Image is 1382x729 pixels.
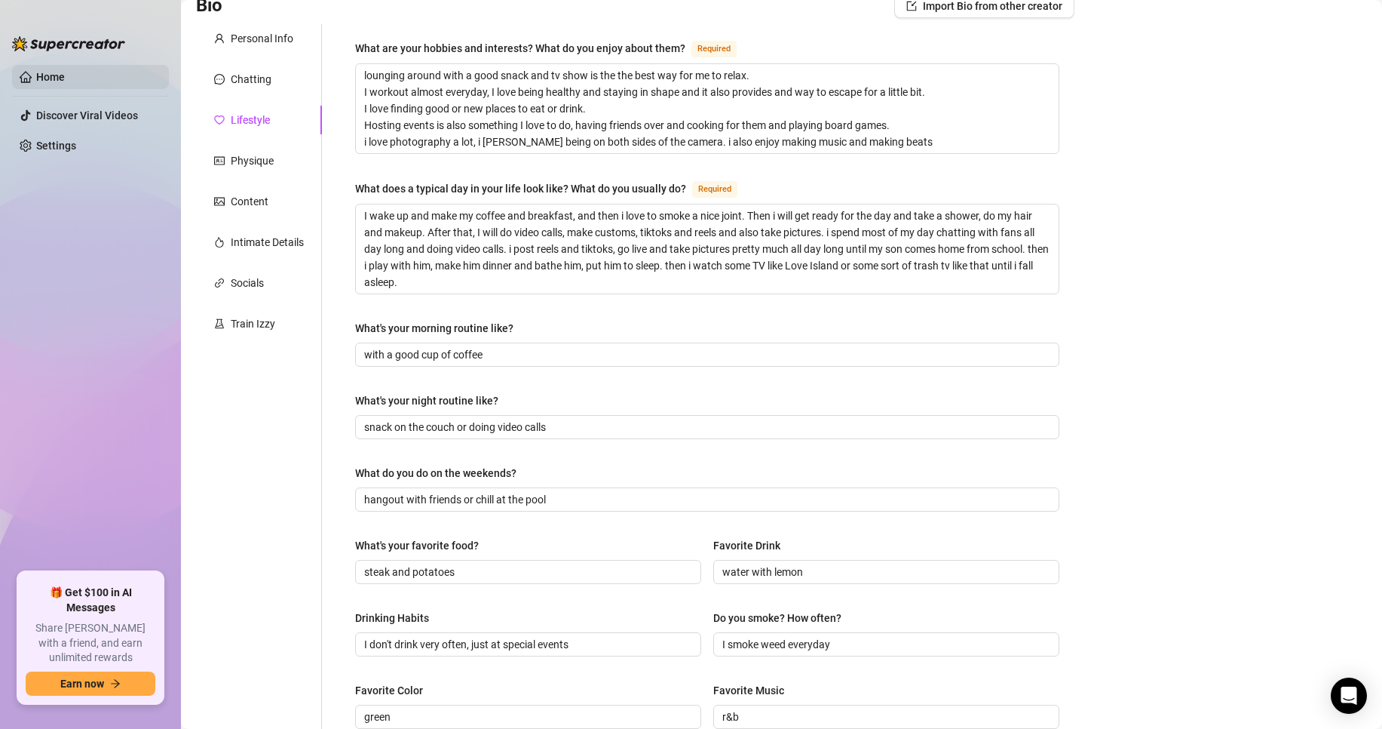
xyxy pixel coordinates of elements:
input: What do you do on the weekends? [364,491,1047,508]
span: picture [214,196,225,207]
span: user [214,33,225,44]
span: idcard [214,155,225,166]
span: message [214,74,225,85]
div: Favorite Color [355,682,423,699]
input: Favorite Color [364,709,689,725]
label: What do you do on the weekends? [355,465,527,481]
input: Drinking Habits [364,636,689,653]
span: import [906,1,917,11]
textarea: What does a typical day in your life look like? What do you usually do? [356,205,1059,294]
input: Do you smoke? How often? [722,636,1047,653]
div: What's your night routine like? [355,392,498,409]
span: Earn now [60,678,104,690]
div: Socials [231,275,264,291]
div: What are your hobbies and interests? What do you enjoy about them? [355,40,685,57]
div: Train Izzy [231,315,275,332]
div: What's your favorite food? [355,537,479,554]
div: Open Intercom Messenger [1331,678,1367,714]
div: Content [231,193,268,210]
div: Chatting [231,71,271,88]
button: Earn nowarrow-right [26,672,155,696]
div: What do you do on the weekends? [355,465,516,481]
div: Physique [231,152,274,169]
input: Favorite Drink [722,564,1047,580]
div: What does a typical day in your life look like? What do you usually do? [355,180,686,197]
label: What are your hobbies and interests? What do you enjoy about them? [355,39,753,57]
span: Required [692,181,737,198]
label: What does a typical day in your life look like? What do you usually do? [355,180,754,198]
input: What's your night routine like? [364,419,1047,435]
label: What's your favorite food? [355,537,489,554]
span: Required [691,41,737,57]
label: What's your morning routine like? [355,320,524,337]
input: What's your favorite food? [364,564,689,580]
a: Home [36,71,65,83]
label: Do you smoke? How often? [713,610,852,626]
span: experiment [214,318,225,329]
span: heart [214,115,225,125]
div: Lifestyle [231,112,270,128]
span: 🎁 Get $100 in AI Messages [26,586,155,615]
label: Favorite Color [355,682,434,699]
img: logo-BBDzfeDw.svg [12,36,125,51]
div: Favorite Music [713,682,784,699]
input: What's your morning routine like? [364,346,1047,363]
a: Discover Viral Videos [36,109,138,121]
label: Favorite Drink [713,537,791,554]
div: Personal Info [231,30,293,47]
div: Drinking Habits [355,610,429,626]
div: Favorite Drink [713,537,780,554]
label: What's your night routine like? [355,392,509,409]
span: fire [214,237,225,248]
a: Settings [36,140,76,152]
input: Favorite Music [722,709,1047,725]
div: What's your morning routine like? [355,320,513,337]
label: Drinking Habits [355,610,440,626]
label: Favorite Music [713,682,795,699]
span: arrow-right [110,678,121,689]
span: Share [PERSON_NAME] with a friend, and earn unlimited rewards [26,621,155,666]
div: Do you smoke? How often? [713,610,841,626]
textarea: What are your hobbies and interests? What do you enjoy about them? [356,64,1059,153]
div: Intimate Details [231,234,304,251]
span: link [214,278,225,288]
